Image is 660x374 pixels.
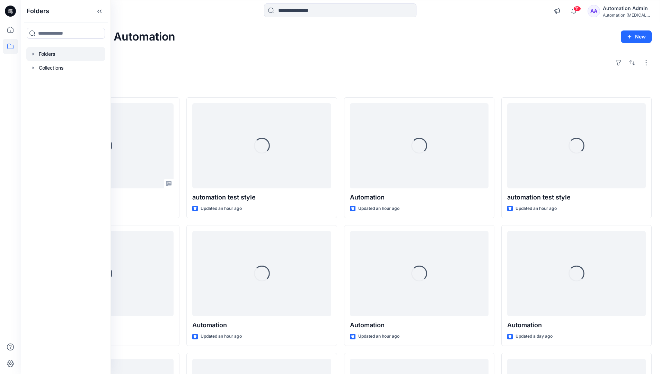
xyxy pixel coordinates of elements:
[201,205,242,212] p: Updated an hour ago
[350,193,489,202] p: Automation
[201,333,242,340] p: Updated an hour ago
[192,320,331,330] p: Automation
[573,6,581,11] span: 11
[358,205,399,212] p: Updated an hour ago
[516,333,553,340] p: Updated a day ago
[350,320,489,330] p: Automation
[621,30,652,43] button: New
[516,205,557,212] p: Updated an hour ago
[507,320,646,330] p: Automation
[358,333,399,340] p: Updated an hour ago
[603,12,651,18] div: Automation [MEDICAL_DATA]...
[588,5,600,17] div: AA
[507,193,646,202] p: automation test style
[29,82,652,90] h4: Styles
[603,4,651,12] div: Automation Admin
[192,193,331,202] p: automation test style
